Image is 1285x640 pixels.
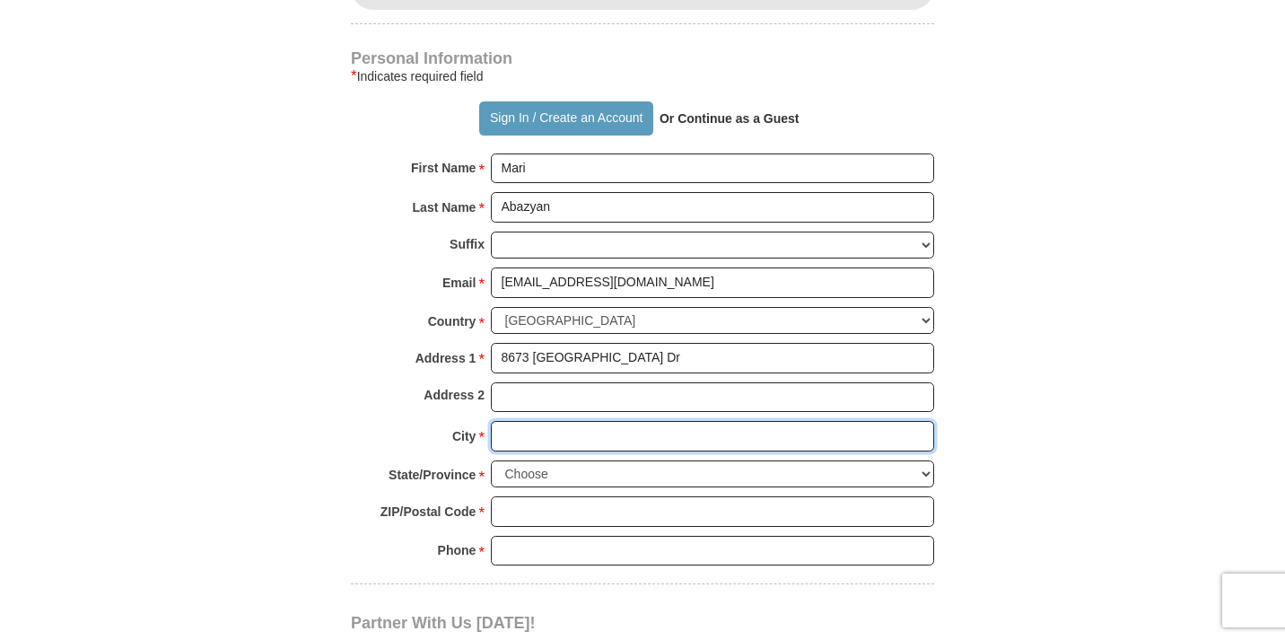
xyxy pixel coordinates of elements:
strong: Phone [438,538,476,563]
strong: Last Name [413,195,476,220]
strong: City [452,424,476,449]
strong: First Name [411,155,476,180]
strong: State/Province [389,462,476,487]
strong: Or Continue as a Guest [660,111,800,126]
strong: Email [442,270,476,295]
button: Sign In / Create an Account [479,101,652,136]
strong: ZIP/Postal Code [380,499,476,524]
strong: Suffix [450,232,485,257]
strong: Address 1 [415,346,476,371]
strong: Address 2 [424,382,485,408]
h4: Personal Information [351,51,934,66]
strong: Country [428,309,476,334]
span: Partner With Us [DATE]! [351,614,536,632]
div: Indicates required field [351,66,934,87]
